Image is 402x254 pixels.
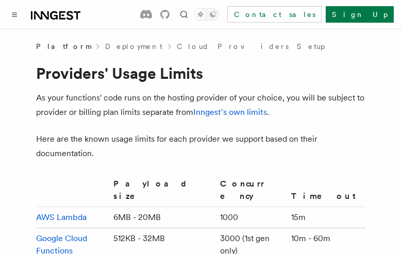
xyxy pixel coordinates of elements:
[105,41,162,52] a: Deployment
[36,64,366,82] h1: Providers' Usage Limits
[36,91,366,120] p: As your functions' code runs on the hosting provider of your choice, you will be subject to provi...
[216,177,287,207] th: Concurrency
[193,107,267,117] a: Inngest's own limits
[8,8,21,21] button: Toggle navigation
[36,132,366,161] p: Here are the known usage limits for each provider we support based on their documentation.
[178,8,190,21] button: Find something...
[194,8,219,21] button: Toggle dark mode
[227,6,322,23] a: Contact sales
[287,207,366,228] td: 15m
[326,6,394,23] a: Sign Up
[287,177,366,207] th: Timeout
[177,41,325,52] a: Cloud Providers Setup
[36,41,91,52] span: Platform
[109,207,216,228] td: 6MB - 20MB
[36,212,87,222] a: AWS Lambda
[216,207,287,228] td: 1000
[109,177,216,207] th: Payload size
